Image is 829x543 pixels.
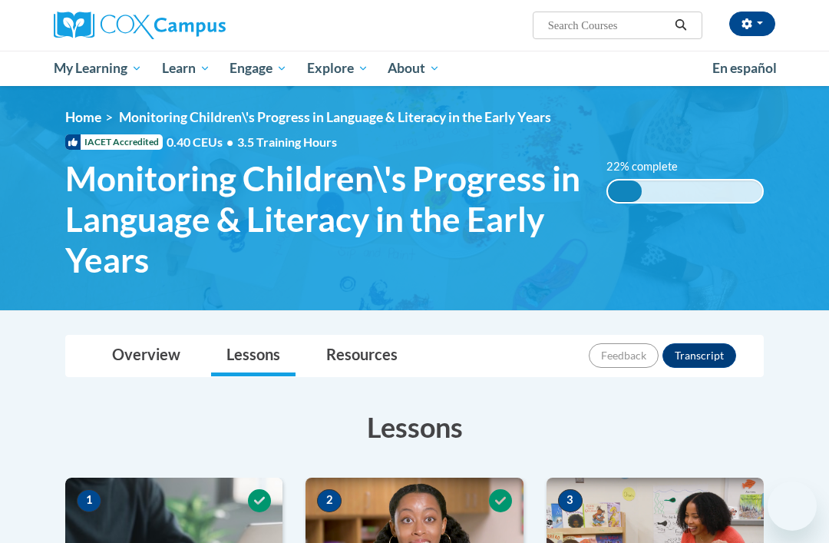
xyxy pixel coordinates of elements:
span: 2 [317,489,342,512]
img: Cox Campus [54,12,226,39]
a: Cox Campus [54,12,279,39]
div: Main menu [42,51,787,86]
a: Lessons [211,336,296,376]
label: 22% complete [606,158,695,175]
button: Search [669,16,692,35]
button: Transcript [662,343,736,368]
span: Learn [162,59,210,78]
a: Explore [297,51,378,86]
span: 1 [77,489,101,512]
span: Monitoring Children\'s Progress in Language & Literacy in the Early Years [65,158,583,280]
a: About [378,51,451,86]
input: Search Courses [547,16,669,35]
button: Feedback [589,343,659,368]
span: 3 [558,489,583,512]
a: En español [702,52,787,84]
a: Overview [97,336,196,376]
span: IACET Accredited [65,134,163,150]
iframe: Button to launch messaging window [768,482,817,531]
a: Home [65,109,101,125]
span: Monitoring Children\'s Progress in Language & Literacy in the Early Years [119,109,551,125]
span: Engage [230,59,287,78]
h3: Lessons [65,408,764,446]
span: Explore [307,59,368,78]
a: Resources [311,336,413,376]
a: Learn [152,51,220,86]
span: En español [712,60,777,76]
a: My Learning [44,51,152,86]
span: My Learning [54,59,142,78]
a: Engage [220,51,297,86]
div: 22% complete [608,180,642,202]
span: 3.5 Training Hours [237,134,337,149]
span: About [388,59,440,78]
span: 0.40 CEUs [167,134,237,151]
button: Account Settings [729,12,775,36]
span: • [226,134,233,149]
